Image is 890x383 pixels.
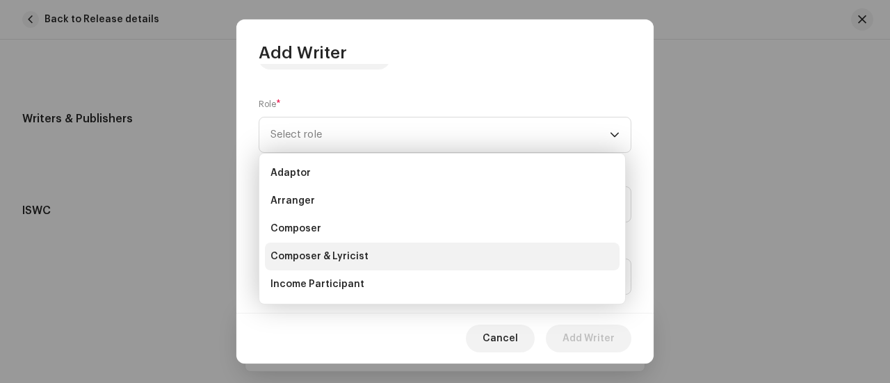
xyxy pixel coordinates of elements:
button: Add Writer [546,325,631,352]
span: Select role [270,117,610,152]
span: Arranger [270,194,315,208]
small: Role [259,97,276,111]
li: Composer & Lyricist [265,243,620,270]
span: Cancel [483,325,518,352]
span: Composer & Lyricist [270,250,369,263]
span: Adaptor [270,166,311,180]
div: dropdown trigger [610,117,620,152]
span: Composer [270,222,321,236]
span: Add Writer [259,42,347,64]
li: Lyricist [265,298,620,326]
li: Arranger [265,187,620,215]
button: Cancel [466,325,535,352]
span: Income Participant [270,277,364,291]
li: Composer [265,215,620,243]
span: Add Writer [563,325,615,352]
li: Income Participant [265,270,620,298]
li: Adaptor [265,159,620,187]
